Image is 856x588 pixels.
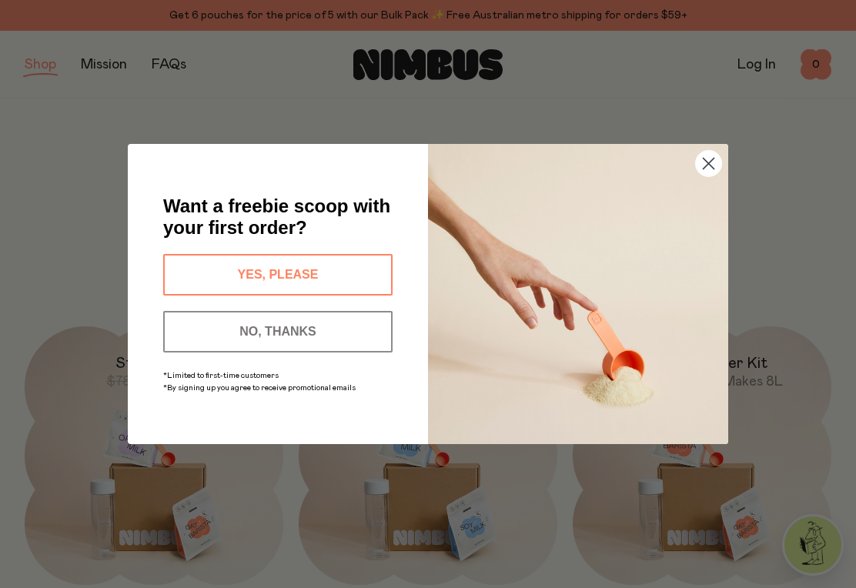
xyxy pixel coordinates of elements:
[163,311,393,352] button: NO, THANKS
[163,372,279,379] span: *Limited to first-time customers
[428,144,728,444] img: c0d45117-8e62-4a02-9742-374a5db49d45.jpeg
[163,195,390,238] span: Want a freebie scoop with your first order?
[163,254,393,296] button: YES, PLEASE
[163,384,356,392] span: *By signing up you agree to receive promotional emails
[695,150,722,177] button: Close dialog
